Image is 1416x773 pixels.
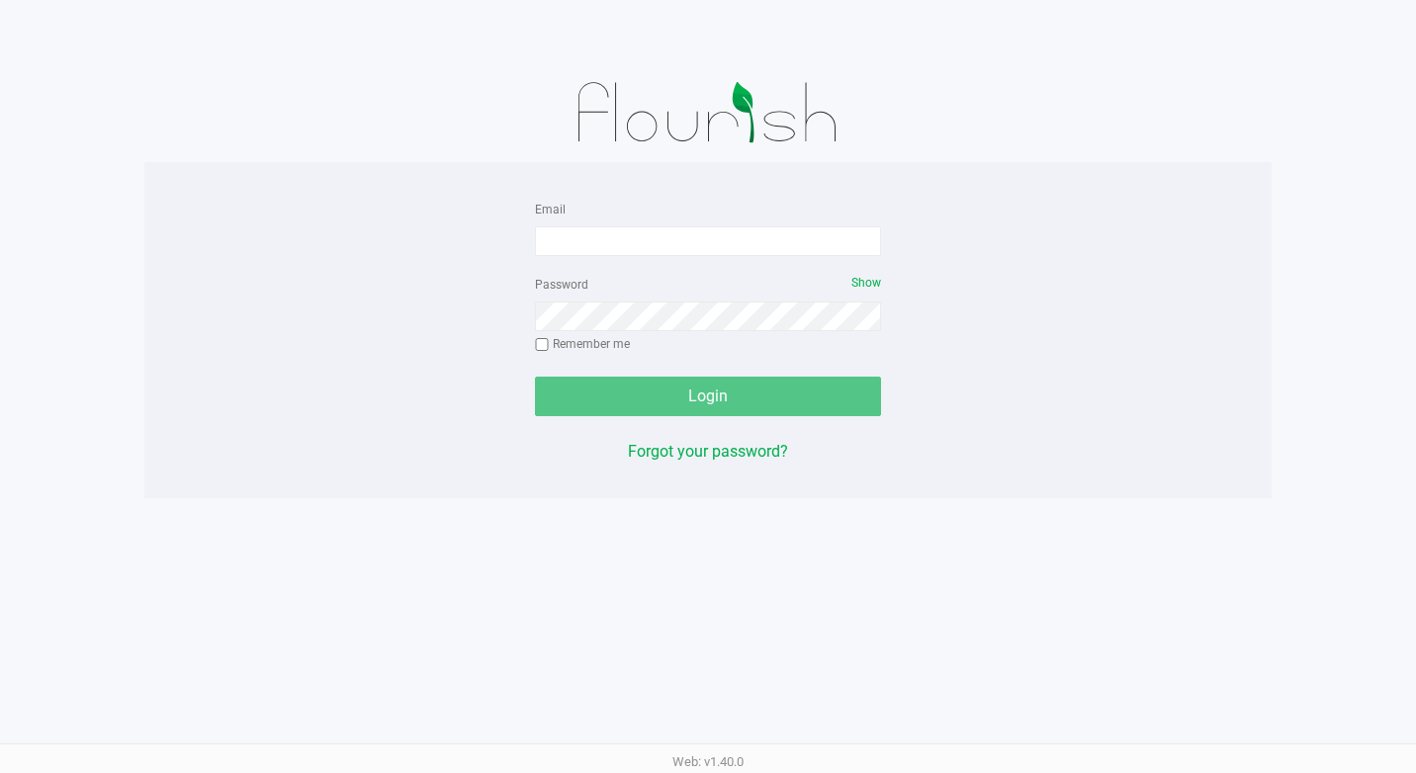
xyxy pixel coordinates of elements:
[628,440,788,464] button: Forgot your password?
[672,754,744,769] span: Web: v1.40.0
[535,276,588,294] label: Password
[535,338,549,352] input: Remember me
[851,276,881,290] span: Show
[535,201,566,218] label: Email
[535,335,630,353] label: Remember me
